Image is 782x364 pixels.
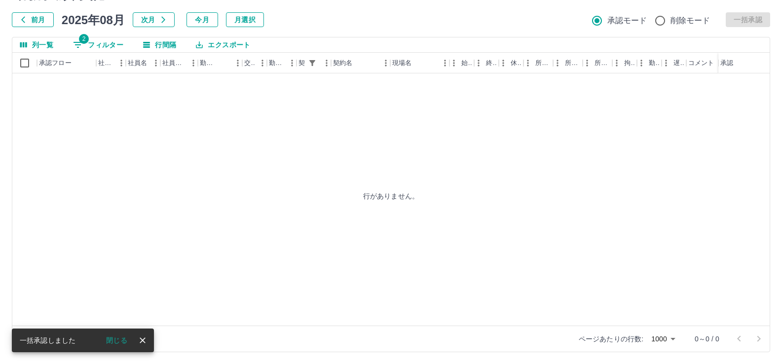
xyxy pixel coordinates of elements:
div: 休憩 [511,53,521,73]
div: 勤務区分 [267,53,297,73]
div: 行がありません。 [12,73,770,318]
button: メニュー [285,56,299,70]
div: 1000 [647,332,679,346]
div: 社員区分 [160,53,198,73]
div: 社員区分 [162,53,186,73]
button: メニュー [149,56,163,70]
div: 交通費 [244,53,255,73]
p: 0～0 / 0 [695,334,719,344]
span: 2 [79,34,89,44]
div: 契約コード [297,53,331,73]
div: 遅刻等 [662,53,686,73]
button: メニュー [186,56,201,70]
div: 現場名 [392,53,411,73]
div: 所定終業 [553,53,583,73]
div: 始業 [461,53,472,73]
div: 社員名 [128,53,147,73]
div: 契約名 [333,53,352,73]
button: メニュー [114,56,129,70]
span: 承認モード [607,15,647,27]
button: メニュー [378,56,393,70]
div: 拘束 [612,53,637,73]
button: ソート [217,56,230,70]
button: メニュー [230,56,245,70]
div: 終業 [486,53,497,73]
div: 勤務 [637,53,662,73]
div: 勤務日 [198,53,242,73]
button: 次月 [133,12,175,27]
span: 削除モード [670,15,710,27]
button: 前月 [12,12,54,27]
button: 月選択 [226,12,264,27]
button: 閉じる [98,333,135,348]
div: 交通費 [242,53,267,73]
div: 終業 [474,53,499,73]
div: 契約名 [331,53,390,73]
div: 所定開始 [523,53,553,73]
p: ページあたりの行数: [579,334,643,344]
div: 始業 [449,53,474,73]
div: 現場名 [390,53,449,73]
div: 1件のフィルターを適用中 [305,56,319,70]
button: 列選択 [12,37,61,52]
button: メニュー [319,56,334,70]
div: 勤務 [649,53,660,73]
div: 拘束 [624,53,635,73]
div: コメント [688,53,714,73]
button: 今月 [186,12,218,27]
div: 承認フロー [39,53,72,73]
div: 所定休憩 [595,53,610,73]
button: メニュー [255,56,270,70]
button: 行間隔 [135,37,184,52]
div: 勤務日 [200,53,217,73]
div: 勤務区分 [269,53,285,73]
div: 承認 [720,53,733,73]
div: 社員番号 [96,53,126,73]
div: 一括承認しました [20,331,75,349]
div: 承認 [718,53,770,73]
div: 社員名 [126,53,160,73]
div: 休憩 [499,53,523,73]
button: メニュー [438,56,452,70]
div: 所定終業 [565,53,581,73]
div: 遅刻等 [673,53,684,73]
div: 社員番号 [98,53,114,73]
div: 所定開始 [535,53,551,73]
div: 承認フロー [37,53,96,73]
button: close [135,333,150,348]
button: フィルター表示 [305,56,319,70]
button: フィルター表示 [65,37,131,52]
h5: 2025年08月 [62,12,125,27]
div: 所定休憩 [583,53,612,73]
button: エクスポート [188,37,258,52]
